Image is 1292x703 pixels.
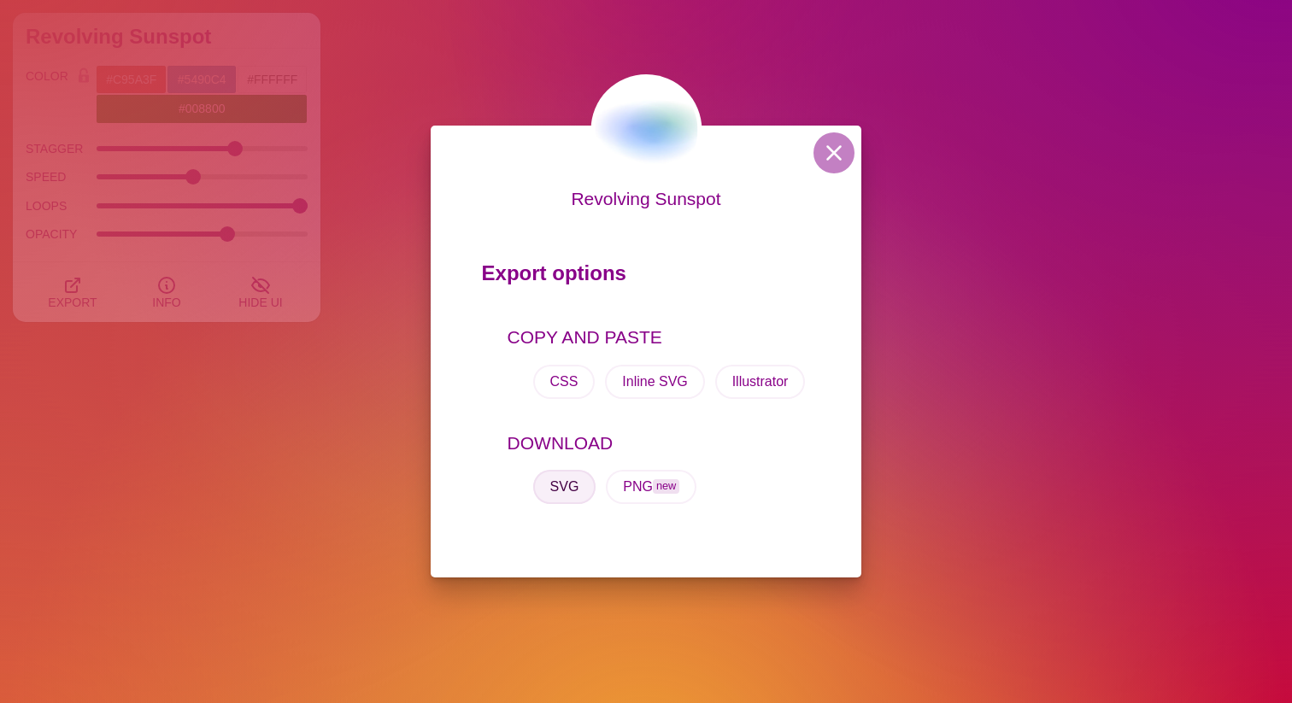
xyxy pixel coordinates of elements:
[606,470,696,504] button: PNGnew
[590,74,702,185] img: a subtle prismatic blur that spins
[508,324,811,351] p: COPY AND PASTE
[482,254,811,302] p: Export options
[571,185,720,213] p: Revolving Sunspot
[605,365,704,399] button: Inline SVG
[533,365,596,399] button: CSS
[653,479,679,494] span: new
[715,365,806,399] button: Illustrator
[508,430,811,457] p: DOWNLOAD
[533,470,596,504] button: SVG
